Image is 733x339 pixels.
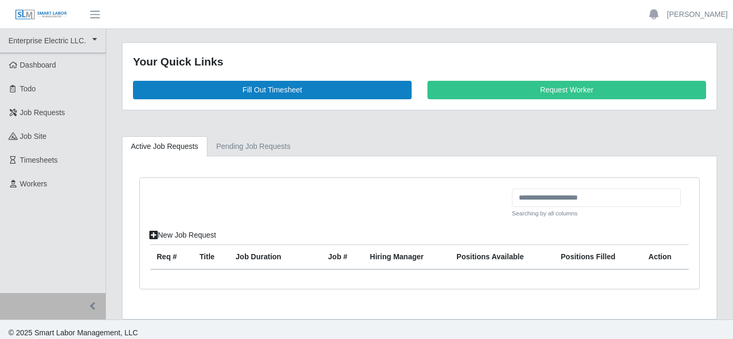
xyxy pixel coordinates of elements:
[20,180,47,188] span: Workers
[20,84,36,93] span: Todo
[450,245,554,270] th: Positions Available
[20,108,65,117] span: Job Requests
[667,9,728,20] a: [PERSON_NAME]
[322,245,364,270] th: Job #
[230,245,306,270] th: Job Duration
[150,245,193,270] th: Req #
[122,136,207,157] a: Active Job Requests
[512,209,681,218] small: Searching by all columns
[20,61,56,69] span: Dashboard
[8,328,138,337] span: © 2025 Smart Labor Management, LLC
[427,81,706,99] a: Request Worker
[555,245,642,270] th: Positions Filled
[15,9,68,21] img: SLM Logo
[142,226,223,244] a: New Job Request
[364,245,450,270] th: Hiring Manager
[193,245,230,270] th: Title
[133,81,412,99] a: Fill Out Timesheet
[133,53,706,70] div: Your Quick Links
[207,136,300,157] a: Pending Job Requests
[642,245,689,270] th: Action
[20,156,58,164] span: Timesheets
[20,132,47,140] span: job site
